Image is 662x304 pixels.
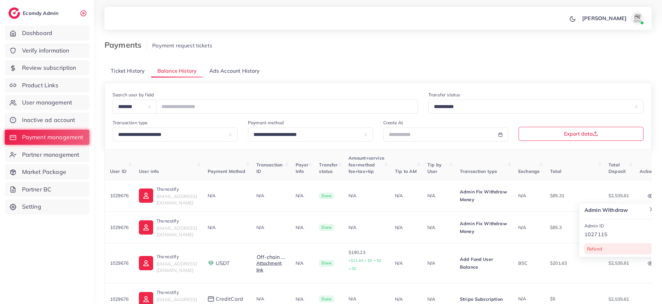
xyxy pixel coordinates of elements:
p: $190.23 [349,249,385,273]
span: N/A [518,296,526,302]
p: $2,535.61 [608,259,629,267]
a: Partner management [5,147,89,162]
p: N/A [296,224,309,231]
span: Transaction ID [256,162,283,174]
span: Amount+service fee+method fee+tax+tip [349,155,385,174]
p: Refund [587,245,653,253]
label: Transfer status [428,91,460,98]
div: N/A [349,192,385,199]
p: N/A [296,192,309,200]
span: Transfer status [319,162,338,174]
p: N/A [296,259,309,267]
span: N/A [518,193,526,199]
span: N/A [256,296,264,302]
p: N/A [296,295,309,303]
span: $85.3 [550,225,562,230]
p: Add Fund User Balance [460,255,508,271]
span: N/A [518,225,526,230]
span: $85.31 [550,193,564,199]
label: Admin ID [584,223,604,229]
p: $2,535.61 [608,295,629,303]
p: Admin Fix Withdraw Money [460,220,508,235]
p: 1029676 [110,259,129,267]
span: Done [319,296,334,303]
p: 1027115 [584,231,655,238]
span: Balance History [157,67,197,75]
div: N/A [349,296,385,302]
label: Create At [383,119,403,126]
p: N/A [427,259,449,267]
span: Inactive ad account [22,116,75,124]
span: N/A [256,193,264,199]
p: Stripe Subscription [460,295,508,303]
span: Total [550,168,561,174]
span: Dashboard [22,29,52,37]
span: Ads Account History [209,67,260,75]
div: BSC [518,260,540,266]
span: [EMAIL_ADDRESS][DOMAIN_NAME] [156,261,197,273]
a: User management [5,95,89,110]
span: N/A [256,225,264,230]
p: N/A [427,192,449,200]
span: [EMAIL_ADDRESS][DOMAIN_NAME] [156,193,197,206]
h2: Ecomdy Admin [23,10,60,16]
span: Partner BC [22,185,52,194]
span: Verify information [22,46,69,55]
button: Export data [519,127,644,141]
span: Review subscription [22,64,76,72]
span: User management [22,98,72,107]
span: $5 [550,296,555,302]
a: Attachment link [256,260,282,273]
a: Market Package [5,164,89,179]
a: Verify information [5,43,89,58]
span: Exchange [518,168,540,174]
p: N/A [427,295,449,303]
a: Review subscription [5,60,89,75]
a: Payment management [5,130,89,145]
p: 1029676 [110,192,129,200]
label: Transaction type [113,119,148,126]
img: avatar [631,12,644,25]
p: 1029676 [110,224,129,231]
p: [PERSON_NAME] [582,14,627,22]
label: Search user by field [113,91,154,98]
span: creditCard [216,295,243,303]
img: ic-user-info.36bf1079.svg [139,256,153,270]
span: User info [139,168,159,174]
span: Transaction type [460,168,497,174]
a: logoEcomdy Admin [8,7,60,19]
span: User ID [110,168,127,174]
p: N/A [395,224,417,231]
img: ic-user-info.36bf1079.svg [139,188,153,203]
p: $2,535.61 [608,192,629,200]
span: Tip to AM [395,168,417,174]
p: N/A [395,192,417,200]
img: logo [8,7,20,19]
span: Payment Method [208,168,245,174]
div: N/A [208,192,246,199]
div: N/A [349,224,385,231]
a: Partner BC [5,182,89,197]
span: Export data [564,131,598,136]
p: Admin Fix Withdraw Money [460,188,508,203]
p: Thenestify [156,253,197,261]
span: Total Deposit [608,162,626,174]
p: N/A [427,224,449,231]
span: Tip by User [427,162,442,174]
button: Off-chain ... [256,254,285,260]
a: [PERSON_NAME]avatar [579,12,646,25]
h3: Payments [104,40,147,50]
span: [EMAIL_ADDRESS][DOMAIN_NAME] [156,225,197,237]
span: Payment request tickets [152,42,212,49]
span: Done [319,260,334,267]
span: Payment management [22,133,83,141]
img: ic-user-info.36bf1079.svg [139,220,153,235]
small: +$11.40 + $0 + $0 + $0 [349,258,382,271]
span: Market Package [22,168,66,176]
span: Setting [22,202,41,211]
p: Thenestify [156,185,197,193]
img: payment [208,296,214,302]
a: Inactive ad account [5,113,89,128]
p: Thenestify [156,288,197,296]
p: N/A [395,295,417,303]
